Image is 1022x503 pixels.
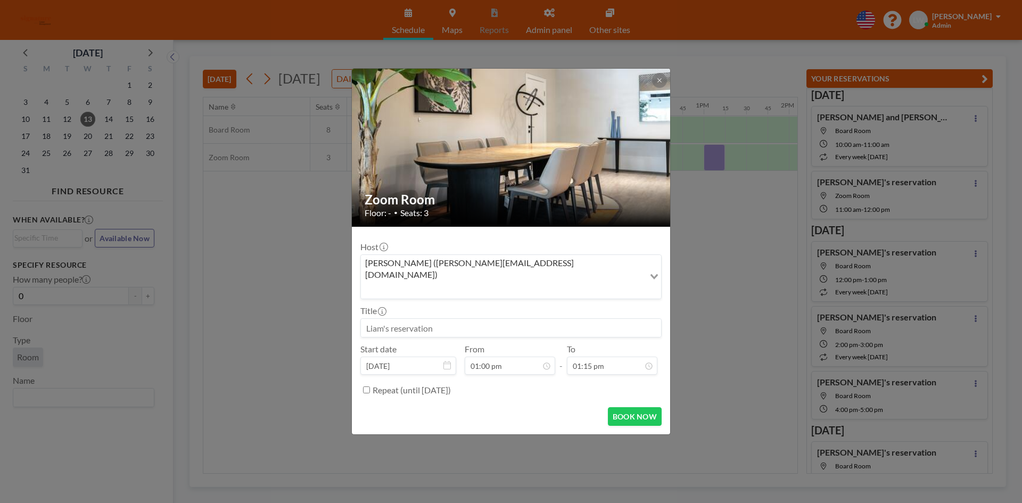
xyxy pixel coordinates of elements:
input: Search for option [362,283,644,296]
div: Search for option [361,255,661,299]
label: Start date [360,344,397,354]
label: Host [360,242,387,252]
label: Repeat (until [DATE]) [373,385,451,395]
span: • [394,209,398,217]
span: Floor: - [365,208,391,218]
img: 537.jpg [352,41,671,254]
span: [PERSON_NAME] ([PERSON_NAME][EMAIL_ADDRESS][DOMAIN_NAME]) [363,257,642,281]
input: Liam's reservation [361,319,661,337]
button: BOOK NOW [608,407,662,426]
h2: Zoom Room [365,192,658,208]
span: - [559,348,563,371]
label: From [465,344,484,354]
span: Seats: 3 [400,208,428,218]
label: To [567,344,575,354]
label: Title [360,306,385,316]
